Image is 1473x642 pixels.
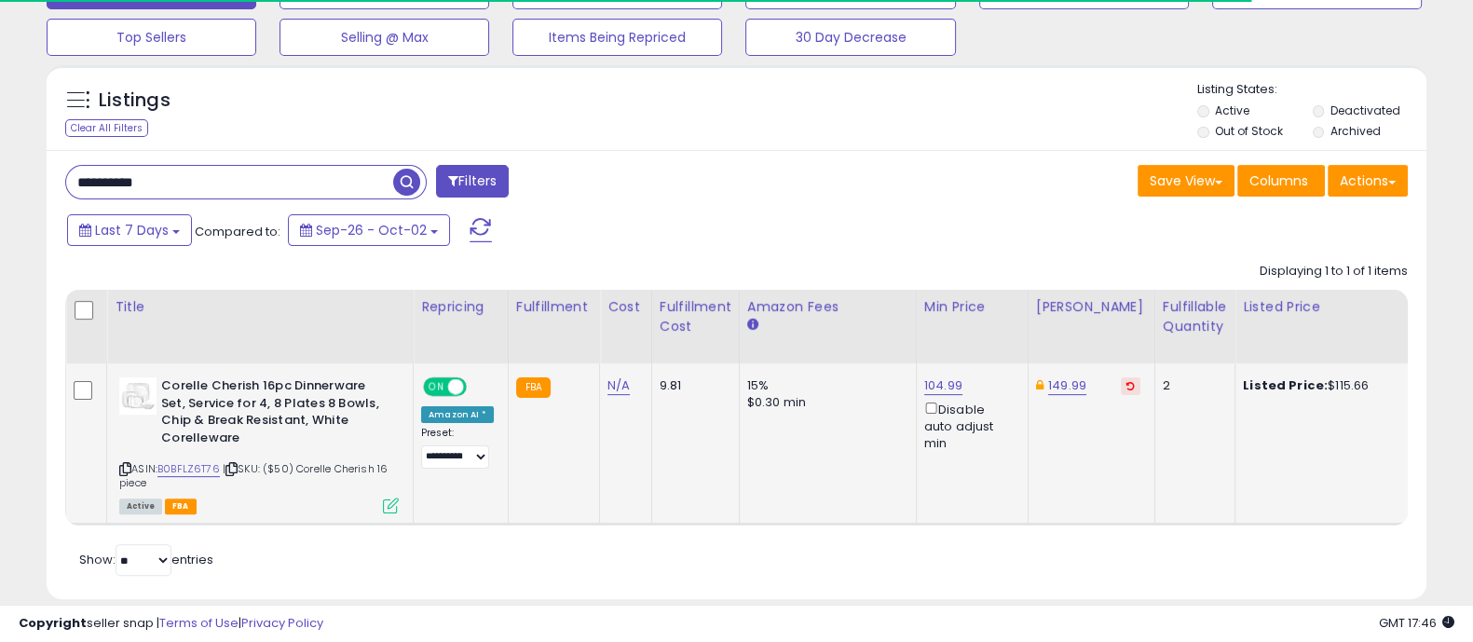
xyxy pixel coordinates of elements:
div: $115.66 [1243,377,1398,394]
div: Cost [607,297,644,317]
div: Clear All Filters [65,119,148,137]
a: N/A [607,376,630,395]
div: 9.81 [660,377,725,394]
a: 149.99 [1048,376,1086,395]
a: 104.99 [924,376,962,395]
span: Compared to: [195,223,280,240]
div: 2 [1163,377,1221,394]
div: Fulfillment Cost [660,297,731,336]
button: Sep-26 - Oct-02 [288,214,450,246]
div: Fulfillment [516,297,592,317]
b: Listed Price: [1243,376,1328,394]
div: Repricing [421,297,500,317]
label: Deactivated [1330,102,1399,118]
div: Disable auto adjust min [924,399,1014,452]
div: $0.30 min [747,394,902,411]
button: Items Being Repriced [512,19,722,56]
button: 30 Day Decrease [745,19,955,56]
span: OFF [464,379,494,395]
div: Listed Price [1243,297,1404,317]
a: Terms of Use [159,614,239,632]
div: ASIN: [119,377,399,512]
span: All listings currently available for purchase on Amazon [119,499,162,514]
span: 2025-10-10 17:46 GMT [1379,614,1454,632]
small: Amazon Fees. [747,317,758,334]
div: [PERSON_NAME] [1036,297,1147,317]
span: Show: entries [79,551,213,568]
div: Amazon Fees [747,297,908,317]
div: Amazon AI * [421,406,494,423]
span: | SKU: ($50) Corelle Cherish 16 piece [119,461,388,489]
span: ON [425,379,448,395]
div: Title [115,297,405,317]
h5: Listings [99,88,170,114]
button: Filters [436,165,509,198]
div: 15% [747,377,902,394]
p: Listing States: [1197,81,1426,99]
label: Active [1215,102,1249,118]
button: Actions [1328,165,1408,197]
label: Out of Stock [1215,123,1283,139]
a: Privacy Policy [241,614,323,632]
div: Fulfillable Quantity [1163,297,1227,336]
button: Columns [1237,165,1325,197]
label: Archived [1330,123,1380,139]
span: Last 7 Days [95,221,169,239]
b: Corelle Cherish 16pc Dinnerware Set, Service for 4, 8 Plates 8 Bowls, Chip & Break Resistant, Whi... [161,377,388,451]
div: Displaying 1 to 1 of 1 items [1260,263,1408,280]
button: Selling @ Max [280,19,489,56]
span: FBA [165,499,197,514]
div: Min Price [924,297,1020,317]
img: 31yaw5pObdL._SL40_.jpg [119,377,157,415]
div: Preset: [421,427,494,468]
div: seller snap | | [19,615,323,633]
button: Last 7 Days [67,214,192,246]
span: Sep-26 - Oct-02 [316,221,427,239]
button: Top Sellers [47,19,256,56]
strong: Copyright [19,614,87,632]
button: Save View [1138,165,1234,197]
a: B0BFLZ6T76 [157,461,220,477]
small: FBA [516,377,551,398]
span: Columns [1249,171,1308,190]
